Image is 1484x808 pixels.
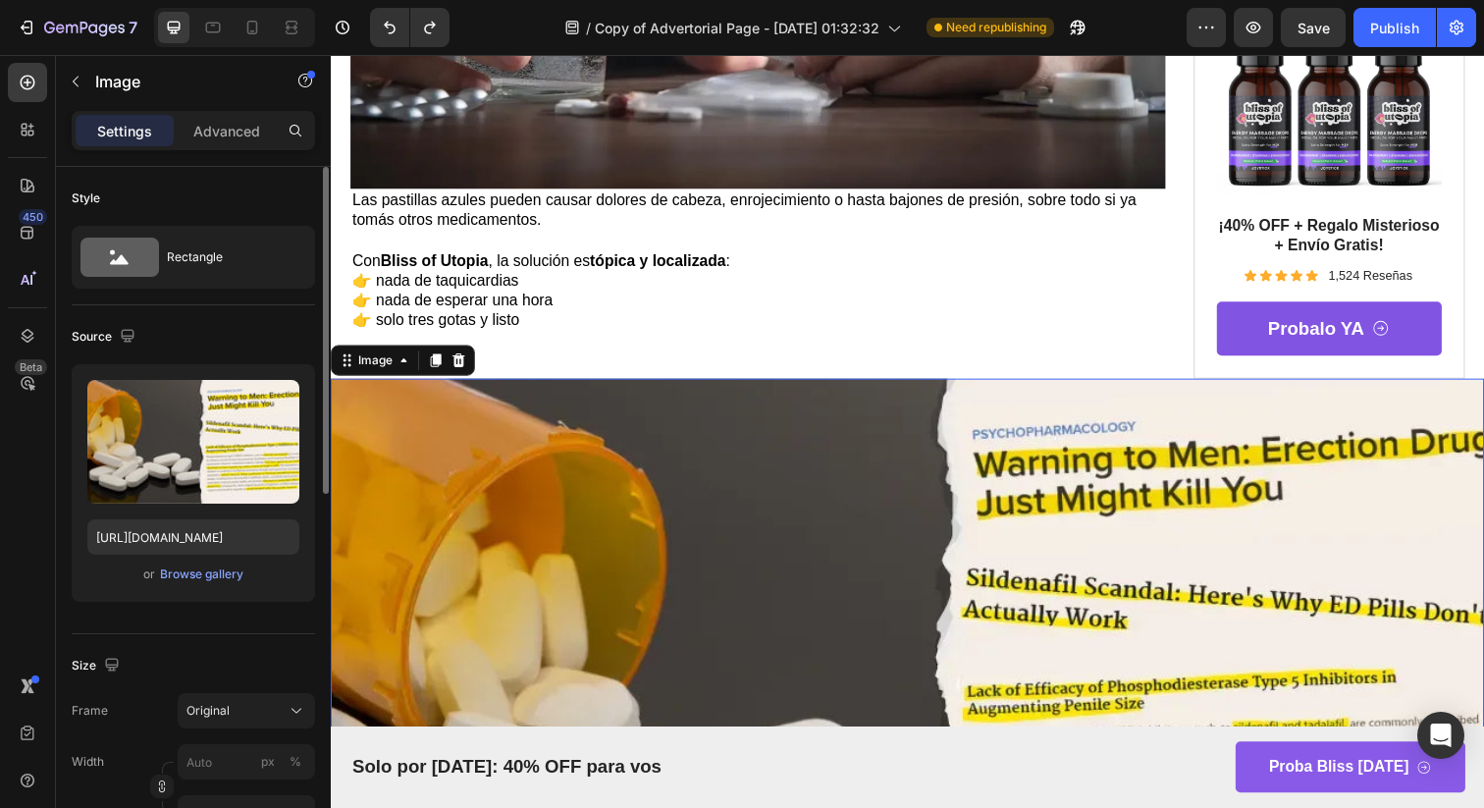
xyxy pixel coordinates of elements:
[1370,18,1419,38] div: Publish
[586,18,591,38] span: /
[87,519,299,555] input: https://example.com/image.jpg
[331,55,1484,808] iframe: Design area
[160,566,243,583] div: Browse gallery
[19,209,47,225] div: 450
[8,8,146,47] button: 7
[15,359,47,375] div: Beta
[178,744,315,780] input: px%
[290,753,301,771] div: %
[22,221,850,242] p: 👉 nada de taquicardias
[1298,20,1330,36] span: Save
[159,565,244,584] button: Browse gallery
[167,235,287,280] div: Rectangle
[22,200,850,221] p: Con , la solución es :
[72,189,100,207] div: Style
[50,201,160,218] strong: Bliss of Utopia
[1019,217,1104,234] p: 1,524 Reseñas
[957,267,1055,292] p: Probalo YA
[72,702,108,720] label: Frame
[22,261,850,282] p: 👉 solo tres gotas y listo
[72,753,104,771] label: Width
[87,380,299,504] img: preview-image
[370,8,450,47] div: Undo/Redo
[907,166,1133,203] strong: ¡40% OFF + Regalo Misterioso + Envío Gratis!
[1353,8,1436,47] button: Publish
[595,18,879,38] span: Copy of Advertorial Page - [DATE] 01:32:32
[261,753,275,771] div: px
[256,750,280,774] button: %
[22,241,850,261] p: 👉 nada de esperar una hora
[924,701,1158,753] a: Proba Bliss [DATE]
[72,653,124,679] div: Size
[95,70,262,93] p: Image
[178,693,315,728] button: Original
[1281,8,1346,47] button: Save
[129,16,137,39] p: 7
[25,303,67,321] div: Image
[946,19,1046,36] span: Need republishing
[193,121,260,141] p: Advanced
[958,717,1101,737] p: Proba Bliss [DATE]
[22,138,850,180] p: Las pastillas azules pueden causar dolores de cabeza, enrojecimiento o hasta bajones de presión, ...
[264,201,402,218] strong: tópica y localizada
[186,702,230,720] span: Original
[143,563,155,586] span: or
[905,251,1136,307] a: Probalo YA
[284,750,307,774] button: px
[72,324,139,350] div: Source
[97,121,152,141] p: Settings
[1417,712,1464,759] div: Open Intercom Messenger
